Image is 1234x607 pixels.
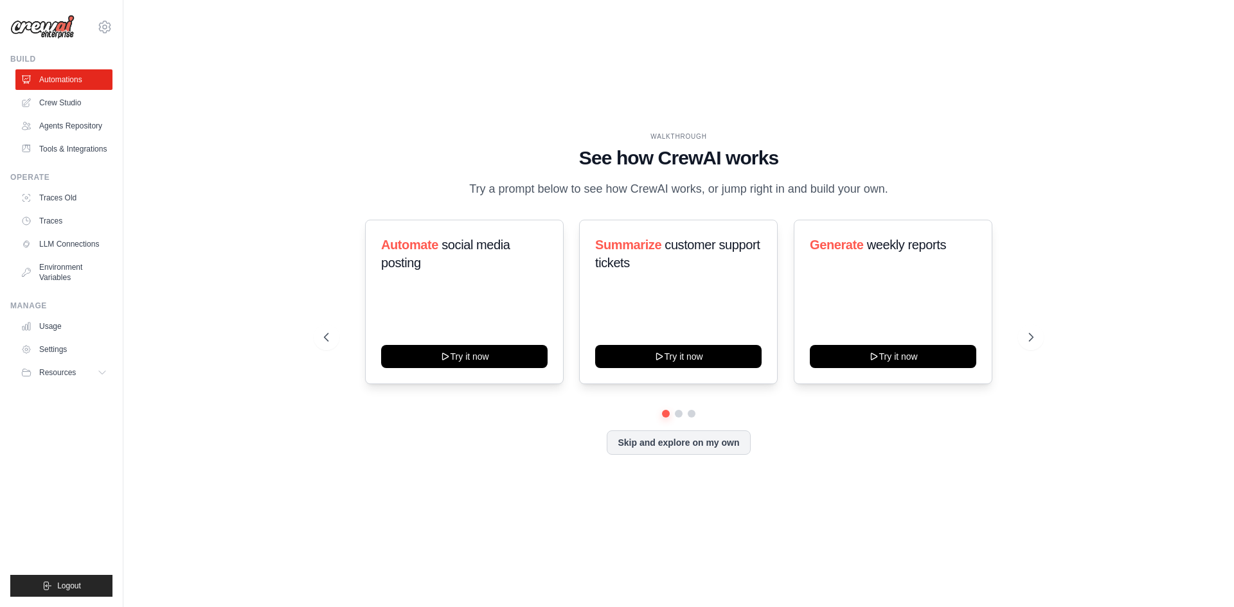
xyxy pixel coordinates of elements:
button: Try it now [595,345,762,368]
a: Automations [15,69,112,90]
span: Automate [381,238,438,252]
a: Agents Repository [15,116,112,136]
div: Operate [10,172,112,182]
button: Logout [10,575,112,597]
span: weekly reports [866,238,945,252]
p: Try a prompt below to see how CrewAI works, or jump right in and build your own. [463,180,895,198]
a: Traces [15,211,112,231]
button: Resources [15,362,112,383]
img: Logo [10,15,75,39]
a: Environment Variables [15,257,112,288]
span: customer support tickets [595,238,760,270]
span: Resources [39,367,76,378]
div: Manage [10,301,112,311]
button: Skip and explore on my own [607,430,750,455]
a: Traces Old [15,188,112,208]
span: Generate [810,238,864,252]
a: Usage [15,316,112,337]
button: Try it now [381,345,548,368]
a: Tools & Integrations [15,139,112,159]
div: Build [10,54,112,64]
button: Try it now [810,345,976,368]
a: Crew Studio [15,92,112,113]
h1: See how CrewAI works [324,146,1033,170]
span: social media posting [381,238,510,270]
a: Settings [15,339,112,360]
span: Summarize [595,238,661,252]
a: LLM Connections [15,234,112,254]
div: WALKTHROUGH [324,132,1033,141]
span: Logout [57,581,81,591]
